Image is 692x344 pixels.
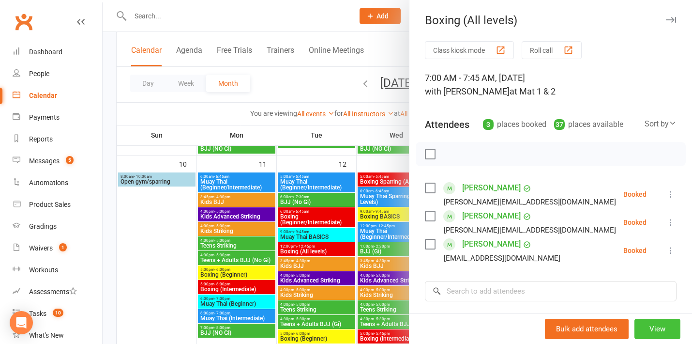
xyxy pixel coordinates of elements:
div: What's New [29,331,64,339]
a: Workouts [13,259,102,281]
div: Sort by [645,118,677,130]
div: Booked [623,219,647,226]
input: Search to add attendees [425,281,677,301]
a: Gradings [13,216,102,237]
a: Payments [13,107,102,128]
div: Gradings [29,222,57,230]
a: Clubworx [12,10,36,34]
div: Workouts [29,266,58,274]
span: 10 [53,309,63,317]
div: [PERSON_NAME][EMAIL_ADDRESS][DOMAIN_NAME] [444,224,616,236]
button: Roll call [522,41,582,59]
span: 5 [66,156,74,164]
div: Boxing (All levels) [409,14,692,27]
a: [PERSON_NAME] [462,236,521,252]
span: 1 [59,243,67,251]
a: Calendar [13,85,102,107]
div: People [29,70,49,78]
a: Dashboard [13,41,102,63]
a: Tasks 10 [13,303,102,325]
div: Assessments [29,288,77,296]
a: Assessments [13,281,102,303]
a: People [13,63,102,85]
div: Payments [29,113,60,121]
a: Product Sales [13,194,102,216]
button: Bulk add attendees [545,319,629,339]
div: [EMAIL_ADDRESS][DOMAIN_NAME] [444,252,560,265]
div: Waivers [29,244,53,252]
div: Booked [623,191,647,198]
div: Tasks [29,310,46,317]
a: Reports [13,128,102,150]
div: 3 [483,119,494,130]
div: Product Sales [29,201,71,208]
button: Class kiosk mode [425,41,514,59]
span: at Mat 1 & 2 [510,86,556,96]
div: Messages [29,157,60,165]
div: Dashboard [29,48,62,56]
a: Automations [13,172,102,194]
div: Calendar [29,92,57,99]
div: Automations [29,179,68,187]
a: [PERSON_NAME] [462,208,521,224]
div: 7:00 AM - 7:45 AM, [DATE] [425,71,677,98]
div: Open Intercom Messenger [10,311,33,334]
div: places booked [483,118,546,131]
div: places available [554,118,623,131]
div: Attendees [425,118,469,131]
a: [PERSON_NAME] [462,180,521,196]
a: Messages 5 [13,150,102,172]
button: View [634,319,680,339]
span: with [PERSON_NAME] [425,86,510,96]
div: Booked [623,247,647,254]
div: Reports [29,135,53,143]
div: 37 [554,119,565,130]
div: [PERSON_NAME][EMAIL_ADDRESS][DOMAIN_NAME] [444,196,616,208]
a: Waivers 1 [13,237,102,259]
